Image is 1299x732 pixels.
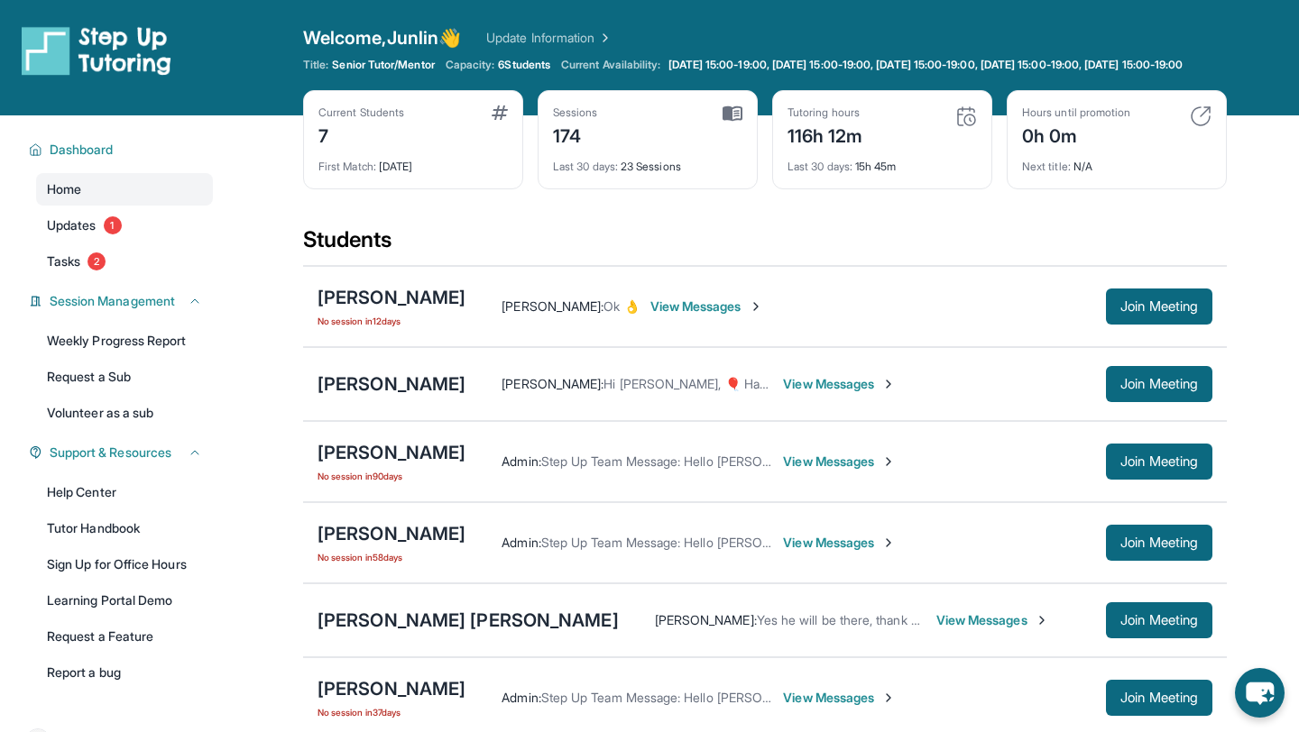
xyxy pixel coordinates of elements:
span: No session in 37 days [318,705,465,719]
a: Report a bug [36,656,213,689]
button: Join Meeting [1106,444,1212,480]
span: [PERSON_NAME] : [502,298,603,314]
span: Join Meeting [1120,379,1198,389]
span: No session in 90 days [318,469,465,483]
img: card [723,105,742,122]
div: [PERSON_NAME] [PERSON_NAME] [318,608,619,633]
button: Join Meeting [1106,602,1212,638]
span: [DATE] 15:00-19:00, [DATE] 15:00-19:00, [DATE] 15:00-19:00, [DATE] 15:00-19:00, [DATE] 15:00-19:00 [668,58,1184,72]
div: 116h 12m [788,120,863,149]
div: Hours until promotion [1022,105,1130,120]
div: [DATE] [318,149,508,174]
a: Update Information [486,29,613,47]
span: Dashboard [50,141,114,159]
a: Sign Up for Office Hours [36,548,213,581]
span: Welcome, Junlin 👋 [303,25,461,50]
img: Chevron Right [594,29,613,47]
button: Join Meeting [1106,680,1212,716]
span: Join Meeting [1120,301,1198,312]
span: Last 30 days : [788,160,852,173]
a: Weekly Progress Report [36,325,213,357]
div: 7 [318,120,404,149]
span: View Messages [783,689,896,707]
span: View Messages [783,453,896,471]
img: Chevron-Right [881,535,896,550]
a: Tutor Handbook [36,512,213,544]
div: [PERSON_NAME] [318,440,465,465]
div: Students [303,225,1227,265]
span: Updates [47,216,97,234]
span: Admin : [502,535,540,550]
span: Session Management [50,292,175,310]
span: View Messages [936,611,1049,629]
span: No session in 58 days [318,550,465,564]
div: [PERSON_NAME] [318,371,465,397]
span: No session in 12 days [318,314,465,328]
a: Volunteer as a sub [36,397,213,429]
span: Senior Tutor/Mentor [332,58,434,72]
img: Chevron-Right [881,691,896,705]
a: [DATE] 15:00-19:00, [DATE] 15:00-19:00, [DATE] 15:00-19:00, [DATE] 15:00-19:00, [DATE] 15:00-19:00 [665,58,1187,72]
span: Ok 👌 [603,298,639,314]
span: Join Meeting [1120,692,1198,703]
img: Chevron-Right [881,454,896,469]
span: Tasks [47,252,80,270]
span: [PERSON_NAME] : [655,612,757,627]
button: Join Meeting [1106,366,1212,402]
div: Current Students [318,105,404,120]
div: 0h 0m [1022,120,1130,149]
span: Title: [303,58,328,72]
span: First Match : [318,160,376,173]
img: logo [22,25,171,76]
span: Admin : [502,453,540,469]
span: 1 [104,216,122,234]
div: Sessions [553,105,598,120]
a: Request a Feature [36,620,213,653]
span: View Messages [650,297,763,316]
span: Capacity: [446,58,495,72]
img: card [955,105,977,127]
div: 15h 45m [788,149,977,174]
button: Join Meeting [1106,288,1212,325]
span: Yes he will be there, thank you. [757,612,935,627]
a: Request a Sub [36,361,213,393]
span: [PERSON_NAME] : [502,376,603,391]
button: Join Meeting [1106,525,1212,561]
div: 23 Sessions [553,149,742,174]
a: Help Center [36,476,213,508]
a: Learning Portal Demo [36,584,213,617]
button: Session Management [42,292,202,310]
span: 6 Students [498,58,550,72]
span: Next title : [1022,160,1071,173]
button: Support & Resources [42,444,202,462]
span: Admin : [502,690,540,705]
a: Home [36,173,213,206]
div: 174 [553,120,598,149]
span: 2 [88,252,106,270]
span: Join Meeting [1120,615,1198,626]
button: Dashboard [42,141,202,159]
img: card [492,105,508,120]
span: Current Availability: [561,58,660,72]
span: Support & Resources [50,444,171,462]
a: Updates1 [36,209,213,242]
div: Tutoring hours [788,105,863,120]
img: Chevron-Right [749,299,763,314]
img: card [1190,105,1211,127]
img: Chevron-Right [881,377,896,391]
span: Home [47,180,81,198]
div: [PERSON_NAME] [318,521,465,546]
span: View Messages [783,534,896,552]
a: Tasks2 [36,245,213,278]
div: [PERSON_NAME] [318,285,465,310]
span: Last 30 days : [553,160,618,173]
button: chat-button [1235,668,1285,718]
img: Chevron-Right [1035,613,1049,627]
span: View Messages [783,375,896,393]
span: Join Meeting [1120,537,1198,548]
div: N/A [1022,149,1211,174]
div: [PERSON_NAME] [318,676,465,701]
span: Join Meeting [1120,456,1198,467]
